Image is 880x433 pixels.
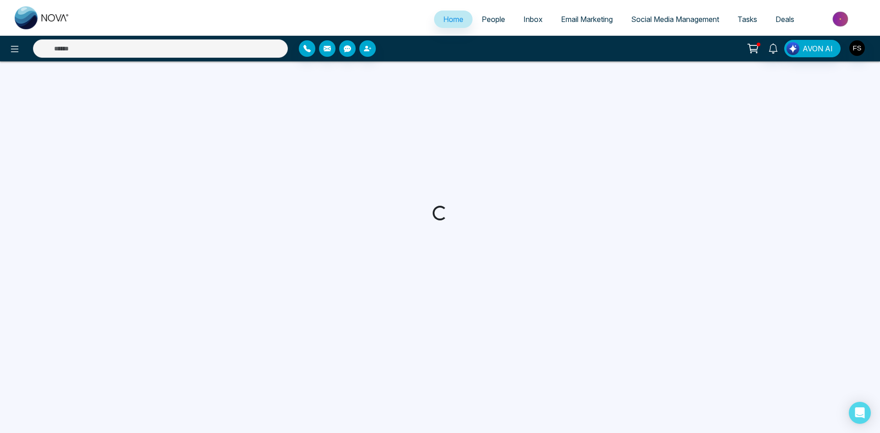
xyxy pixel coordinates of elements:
button: AVON AI [784,40,841,57]
span: Deals [775,15,794,24]
a: Deals [766,11,803,28]
a: Home [434,11,473,28]
span: AVON AI [803,43,833,54]
img: Nova CRM Logo [15,6,70,29]
a: Social Media Management [622,11,728,28]
span: People [482,15,505,24]
span: Tasks [737,15,757,24]
img: Market-place.gif [808,9,874,29]
span: Home [443,15,463,24]
img: Lead Flow [786,42,799,55]
span: Social Media Management [631,15,719,24]
a: Email Marketing [552,11,622,28]
a: People [473,11,514,28]
a: Inbox [514,11,552,28]
span: Email Marketing [561,15,613,24]
span: Inbox [523,15,543,24]
img: User Avatar [849,40,865,56]
a: Tasks [728,11,766,28]
div: Open Intercom Messenger [849,402,871,424]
